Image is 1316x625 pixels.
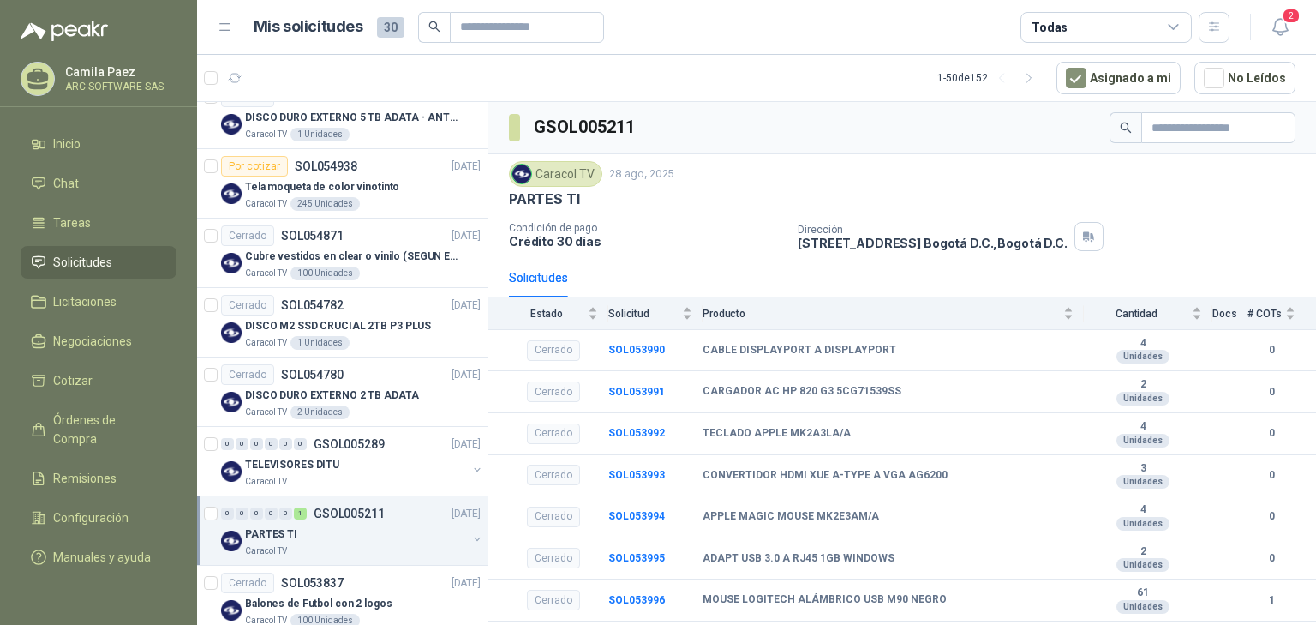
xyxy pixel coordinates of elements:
span: Órdenes de Compra [53,411,160,448]
b: 2 [1084,545,1202,559]
img: Company Logo [221,461,242,482]
p: [DATE] [452,436,481,453]
b: 0 [1247,550,1295,567]
div: 0 [279,508,292,520]
div: 1 Unidades [290,128,350,141]
span: 2 [1282,8,1301,24]
span: Estado [509,308,584,320]
span: Chat [53,174,79,193]
p: PARTES TI [509,190,579,208]
p: SOL055090 [281,91,344,103]
button: No Leídos [1194,62,1295,94]
div: Unidades [1116,434,1169,448]
p: TELEVISORES DITU [245,457,339,473]
p: [DATE] [452,228,481,244]
span: Manuales y ayuda [53,548,151,567]
p: [STREET_ADDRESS] Bogotá D.C. , Bogotá D.C. [798,236,1067,250]
div: Solicitudes [509,268,568,287]
p: DISCO DURO EXTERNO 5 TB ADATA - ANTIGOLPES [245,110,458,126]
img: Logo peakr [21,21,108,41]
b: 0 [1247,508,1295,525]
p: Crédito 30 días [509,234,784,249]
span: Inicio [53,135,81,153]
span: search [428,21,440,33]
div: Cerrado [221,573,274,593]
div: 0 [294,438,307,450]
div: Cerrado [527,590,580,610]
th: Producto [703,297,1084,329]
div: Cerrado [221,225,274,246]
span: search [1120,122,1132,134]
b: SOL053996 [608,594,665,606]
p: Dirección [798,224,1067,236]
b: 0 [1247,384,1295,400]
div: 0 [250,508,263,520]
b: CONVERTIDOR HDMI XUE A-TYPE A VGA AG6200 [703,469,948,483]
b: 2 [1084,378,1202,392]
p: [DATE] [452,367,481,383]
div: Unidades [1116,350,1169,364]
div: Unidades [1116,517,1169,531]
a: Manuales y ayuda [21,541,176,574]
p: SOL054871 [281,230,344,242]
div: 0 [265,438,278,450]
p: 28 ago, 2025 [609,166,674,183]
p: Camila Paez [65,66,172,78]
div: 245 Unidades [290,197,360,211]
b: 0 [1247,342,1295,358]
b: 4 [1084,420,1202,434]
div: Cerrado [527,382,580,402]
div: Cerrado [527,548,580,568]
a: SOL053990 [608,344,665,356]
a: CerradoSOL055090[DATE] Company LogoDISCO DURO EXTERNO 5 TB ADATA - ANTIGOLPESCaracol TV1 Unidades [197,80,488,149]
div: 2 Unidades [290,406,350,419]
div: 1 [294,508,307,520]
b: CABLE DISPLAYPORT A DISPLAYPORT [703,344,896,358]
a: 0 0 0 0 0 0 GSOL005289[DATE] Company LogoTELEVISORES DITUCaracol TV [221,434,484,489]
button: Asignado a mi [1056,62,1181,94]
div: Cerrado [527,424,580,444]
div: Unidades [1116,475,1169,489]
b: 1 [1247,592,1295,609]
h3: GSOL005211 [534,114,637,141]
p: ARC SOFTWARE SAS [65,81,172,92]
th: Solicitud [608,297,703,329]
img: Company Logo [221,253,242,273]
p: [DATE] [452,506,481,522]
a: Licitaciones [21,285,176,318]
p: Caracol TV [245,406,287,419]
th: Cantidad [1084,297,1212,329]
p: DISCO DURO EXTERNO 2 TB ADATA [245,388,419,404]
span: Solicitud [608,308,679,320]
div: Unidades [1116,600,1169,614]
span: Solicitudes [53,253,112,272]
a: 0 0 0 0 0 1 GSOL005211[DATE] Company LogoPARTES TICaracol TV [221,503,484,558]
a: Remisiones [21,462,176,495]
div: 100 Unidades [290,267,360,280]
div: Cerrado [527,507,580,527]
a: SOL053991 [608,386,665,398]
span: Remisiones [53,469,117,488]
p: SOL054782 [281,299,344,311]
span: # COTs [1247,308,1282,320]
p: [DATE] [452,297,481,314]
p: SOL053837 [281,577,344,589]
a: SOL053993 [608,469,665,481]
p: Caracol TV [245,336,287,350]
th: Docs [1212,297,1247,329]
a: Cotizar [21,364,176,397]
div: 0 [236,508,248,520]
b: TECLADO APPLE MK2A3LA/A [703,427,851,441]
th: # COTs [1247,297,1316,329]
span: Cantidad [1084,308,1188,320]
span: Producto [703,308,1060,320]
img: Company Logo [221,114,242,135]
div: 0 [250,438,263,450]
a: CerradoSOL054871[DATE] Company LogoCubre vestidos en clear o vinilo (SEGUN ESPECIFICACIONES DEL A... [197,219,488,288]
img: Company Logo [221,531,242,551]
div: 1 - 50 de 152 [937,64,1043,92]
b: SOL053992 [608,427,665,439]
